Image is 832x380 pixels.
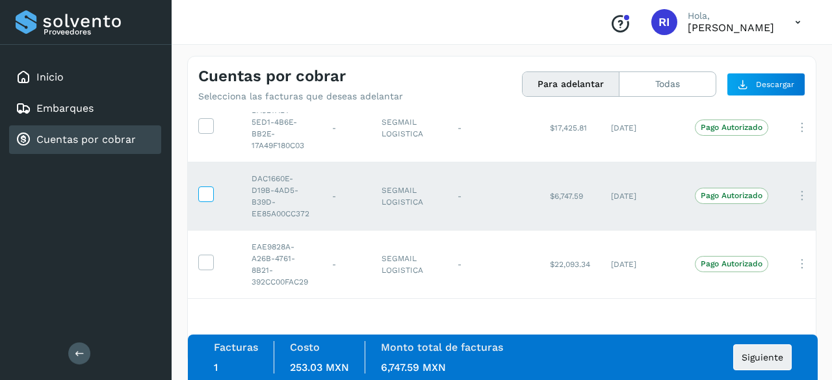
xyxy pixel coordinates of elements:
[539,162,601,230] td: $6,747.59
[322,94,371,162] td: -
[701,123,762,132] p: Pago Autorizado
[36,102,94,114] a: Embarques
[447,298,539,366] td: -
[381,361,446,374] span: 6,747.59 MXN
[241,162,322,230] td: DAC1660E-D19B-4AD5-B39D-EE85A00CC372
[701,191,762,200] p: Pago Autorizado
[742,353,783,362] span: Siguiente
[371,162,447,230] td: SEGMAIL LOGISTICA
[322,298,371,366] td: -
[447,230,539,298] td: -
[447,94,539,162] td: -
[447,162,539,230] td: -
[539,298,601,366] td: $18,410.56
[9,125,161,154] div: Cuentas por cobrar
[688,21,774,34] p: Renata Isabel Najar Zapien
[733,344,792,370] button: Siguiente
[371,230,447,298] td: SEGMAIL LOGISTICA
[290,361,349,374] span: 253.03 MXN
[198,67,346,86] h4: Cuentas por cobrar
[371,94,447,162] td: SEGMAIL LOGISTICA
[9,94,161,123] div: Embarques
[214,361,218,374] span: 1
[601,230,684,298] td: [DATE]
[523,72,619,96] button: Para adelantar
[601,94,684,162] td: [DATE]
[214,341,258,353] label: Facturas
[601,298,684,366] td: [DATE]
[727,73,805,96] button: Descargar
[688,10,774,21] p: Hola,
[322,230,371,298] td: -
[381,341,503,353] label: Monto total de facturas
[241,230,322,298] td: EAE9828A-A26B-4761-8B21-392CC00FAC29
[36,133,136,146] a: Cuentas por cobrar
[9,63,161,92] div: Inicio
[44,27,156,36] p: Proveedores
[601,162,684,230] td: [DATE]
[241,94,322,162] td: BA327AB7-5ED1-4B6E-BB2E-17A49F180C03
[619,72,716,96] button: Todas
[36,71,64,83] a: Inicio
[198,91,403,102] p: Selecciona las facturas que deseas adelantar
[539,94,601,162] td: $17,425.81
[322,162,371,230] td: -
[539,230,601,298] td: $22,093.34
[701,259,762,268] p: Pago Autorizado
[371,298,447,366] td: SEGMAIL LOGISTICA
[290,341,320,353] label: Costo
[756,79,794,90] span: Descargar
[241,298,322,366] td: 1F4C63AF-9934-4592-B79E-6AC3A66AB3DA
